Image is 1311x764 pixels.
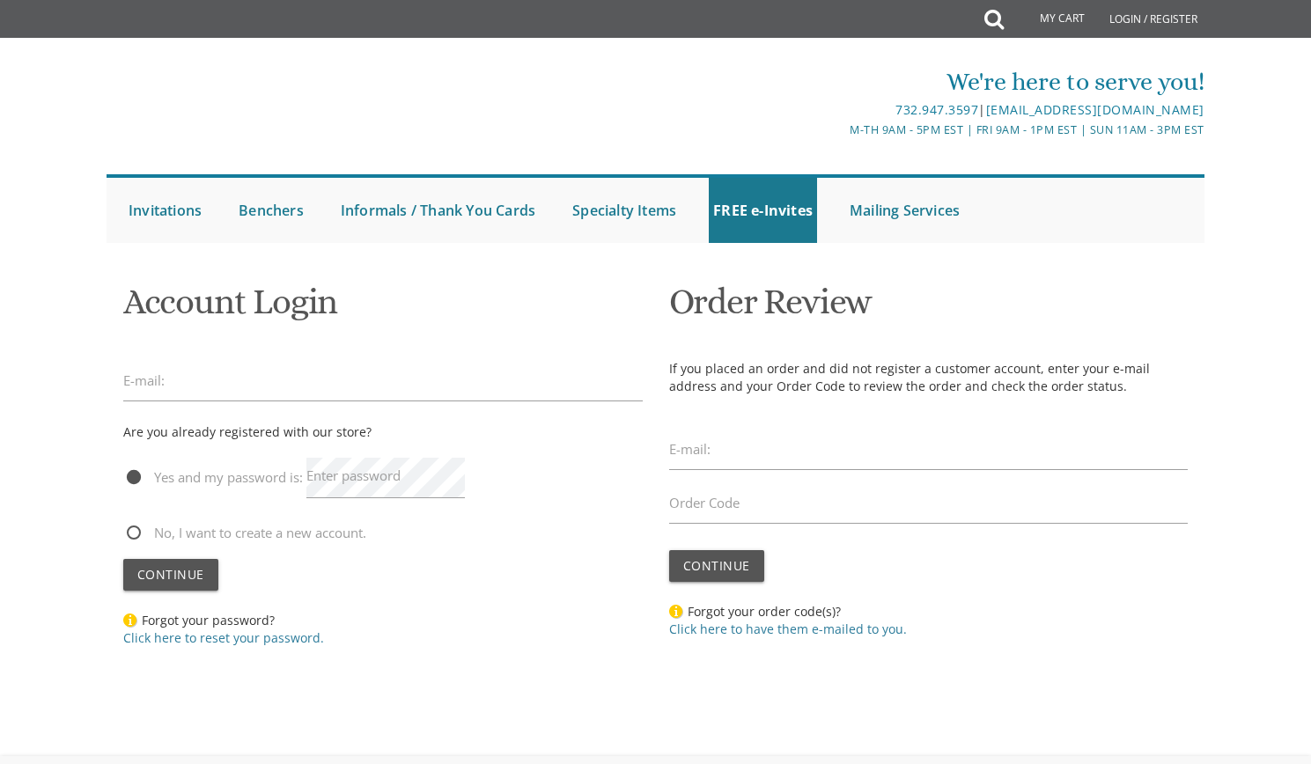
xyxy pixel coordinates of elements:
a: FREE e-Invites [709,178,817,243]
span: Forgot your password? [123,612,324,646]
a: [EMAIL_ADDRESS][DOMAIN_NAME] [986,101,1204,118]
a: My Cart [1002,2,1097,37]
span: Forgot your order code(s)? [669,603,907,637]
a: Mailing Services [845,178,964,243]
div: | [474,99,1204,121]
div: M-Th 9am - 5pm EST | Fri 9am - 1pm EST | Sun 11am - 3pm EST [474,121,1204,139]
span: Continue [683,557,750,574]
a: Click here to have them e-mailed to you. [669,621,907,637]
a: Benchers [234,178,308,243]
a: Invitations [124,178,206,243]
button: Continue [669,550,764,582]
h1: Order Review [669,283,1189,334]
span: Yes and my password is: [123,466,303,489]
div: We're here to serve you! [474,64,1204,99]
h1: Account Login [123,283,643,334]
span: Continue [137,566,204,583]
label: Enter password [306,466,401,485]
a: 732.947.3597 [895,101,978,118]
img: Forgot your password? [123,612,137,628]
p: If you placed an order and did not register a customer account, enter your e-mail address and you... [669,360,1189,395]
button: Continue [123,559,218,591]
a: Click here to reset your password. [123,629,324,646]
a: Informals / Thank You Cards [336,178,540,243]
img: Forgot your order code(s)? [669,603,683,619]
div: Are you already registered with our store? [123,422,372,443]
label: E-mail: [669,440,711,459]
label: Order Code [669,494,740,512]
a: Specialty Items [568,178,681,243]
label: E-mail: [123,371,165,390]
span: No, I want to create a new account. [123,522,366,544]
